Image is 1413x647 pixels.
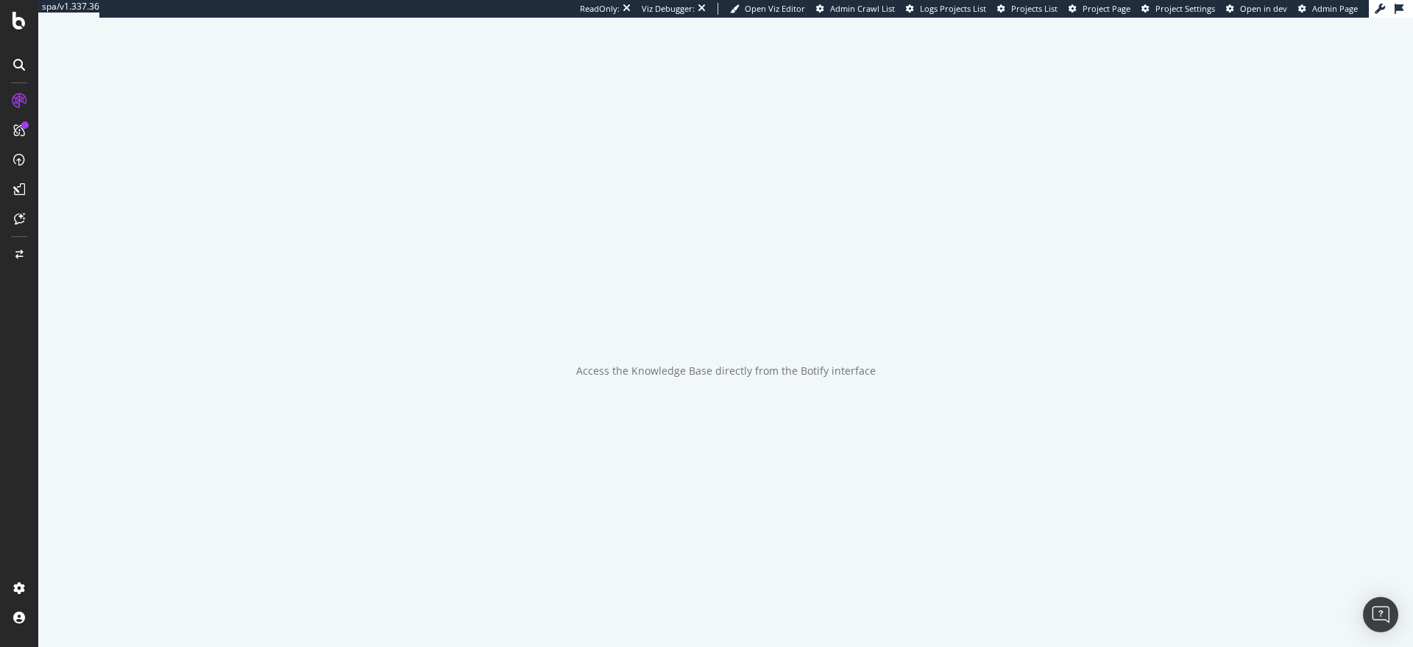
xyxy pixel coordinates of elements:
a: Projects List [997,3,1058,15]
a: Open Viz Editor [730,3,805,15]
span: Open in dev [1240,3,1287,14]
a: Project Settings [1141,3,1215,15]
a: Admin Crawl List [816,3,895,15]
span: Logs Projects List [920,3,986,14]
a: Open in dev [1226,3,1287,15]
span: Admin Page [1312,3,1358,14]
div: Viz Debugger: [642,3,695,15]
span: Admin Crawl List [830,3,895,14]
div: ReadOnly: [580,3,620,15]
span: Project Page [1083,3,1130,14]
span: Open Viz Editor [745,3,805,14]
div: animation [673,287,779,340]
div: Open Intercom Messenger [1363,597,1398,632]
a: Admin Page [1298,3,1358,15]
div: Access the Knowledge Base directly from the Botify interface [576,364,876,378]
span: Project Settings [1155,3,1215,14]
span: Projects List [1011,3,1058,14]
a: Logs Projects List [906,3,986,15]
a: Project Page [1069,3,1130,15]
